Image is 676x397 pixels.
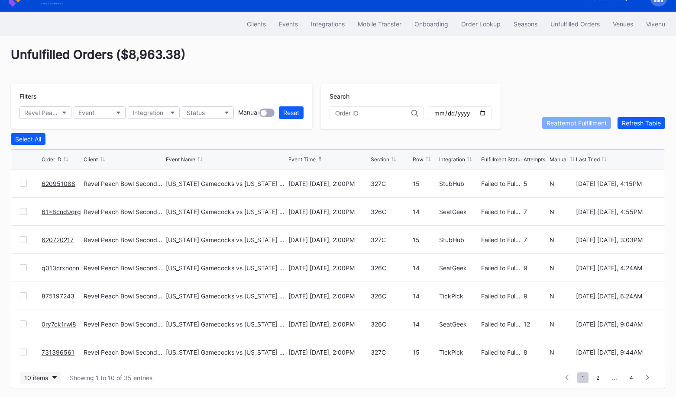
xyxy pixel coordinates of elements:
[605,374,624,381] div: ...
[461,20,501,28] div: Order Lookup
[166,156,196,163] div: Event Name
[84,208,164,215] div: Revel Peach Bowl Secondary
[42,208,81,215] a: 61x8cnd9qrg
[371,236,411,243] div: 327C
[166,320,287,328] div: [US_STATE] Gamecocks vs [US_STATE] Tech Hokies Football
[371,292,411,300] div: 326C
[550,264,574,272] div: N
[371,156,389,163] div: Section
[577,372,589,383] span: 1
[646,20,665,28] div: Vivenu
[42,236,74,243] a: 620720217
[613,20,633,28] div: Venues
[166,292,287,300] div: [US_STATE] Gamecocks vs [US_STATE] Tech Hokies Football
[74,106,126,119] button: Event
[550,292,574,300] div: N
[351,16,408,32] button: Mobile Transfer
[550,20,600,28] div: Unfulfilled Orders
[550,156,568,163] div: Manual
[288,208,369,215] div: [DATE] [DATE], 2:00PM
[413,349,437,356] div: 15
[42,156,61,163] div: Order ID
[371,264,411,272] div: 326C
[335,110,411,117] input: Order ID
[550,349,574,356] div: N
[133,109,163,116] div: Integration
[507,16,544,32] button: Seasons
[330,93,492,100] div: Search
[576,349,656,356] div: [DATE] [DATE], 9:44AM
[439,349,479,356] div: TickPick
[42,320,76,328] a: 0ry7ck1rwl8
[550,208,574,215] div: N
[15,135,41,143] div: Select All
[413,236,437,243] div: 15
[524,236,548,243] div: 7
[524,180,548,187] div: 5
[283,109,299,116] div: Reset
[439,156,465,163] div: Integration
[84,156,98,163] div: Client
[42,349,74,356] a: 731396561
[11,47,665,73] div: Unfulfilled Orders ( $8,963.38 )
[84,349,164,356] div: Revel Peach Bowl Secondary
[576,320,656,328] div: [DATE] [DATE], 9:04AM
[20,372,61,384] button: 10 items
[304,16,351,32] button: Integrations
[166,180,287,187] div: [US_STATE] Gamecocks vs [US_STATE] Tech Hokies Football
[524,264,548,272] div: 9
[24,109,58,116] div: Revel Peach Bowl Secondary
[413,320,437,328] div: 14
[288,320,369,328] div: [DATE] [DATE], 2:00PM
[42,264,79,272] a: q013crxnonn
[413,292,437,300] div: 14
[547,119,607,127] div: Reattempt Fulfillment
[455,16,507,32] button: Order Lookup
[576,236,656,243] div: [DATE] [DATE], 3:03PM
[84,264,164,272] div: Revel Peach Bowl Secondary
[439,264,479,272] div: SeatGeek
[84,236,164,243] div: Revel Peach Bowl Secondary
[576,208,656,215] div: [DATE] [DATE], 4:55PM
[166,349,287,356] div: [US_STATE] Gamecocks vs [US_STATE] Tech Hokies Football
[482,264,522,272] div: Failed to Fulfill
[70,374,152,381] div: Showing 1 to 10 of 35 entries
[288,156,316,163] div: Event Time
[544,16,606,32] button: Unfulfilled Orders
[482,208,522,215] div: Failed to Fulfill
[166,208,287,215] div: [US_STATE] Gamecocks vs [US_STATE] Tech Hokies Football
[128,106,180,119] button: Integration
[622,119,661,127] div: Refresh Table
[84,292,164,300] div: Revel Peach Bowl Secondary
[550,180,574,187] div: N
[640,16,672,32] button: Vivenu
[576,156,600,163] div: Last Tried
[482,349,522,356] div: Failed to Fulfill
[272,16,304,32] button: Events
[187,109,205,116] div: Status
[414,20,448,28] div: Onboarding
[413,156,424,163] div: Row
[439,180,479,187] div: StubHub
[482,180,522,187] div: Failed to Fulfill
[439,236,479,243] div: StubHub
[408,16,455,32] a: Onboarding
[24,374,48,381] div: 10 items
[78,109,94,116] div: Event
[524,208,548,215] div: 7
[606,16,640,32] a: Venues
[524,349,548,356] div: 8
[84,320,164,328] div: Revel Peach Bowl Secondary
[240,16,272,32] button: Clients
[482,292,522,300] div: Failed to Fulfill
[42,180,75,187] a: 620951088
[288,180,369,187] div: [DATE] [DATE], 2:00PM
[625,372,637,383] span: 4
[524,320,548,328] div: 12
